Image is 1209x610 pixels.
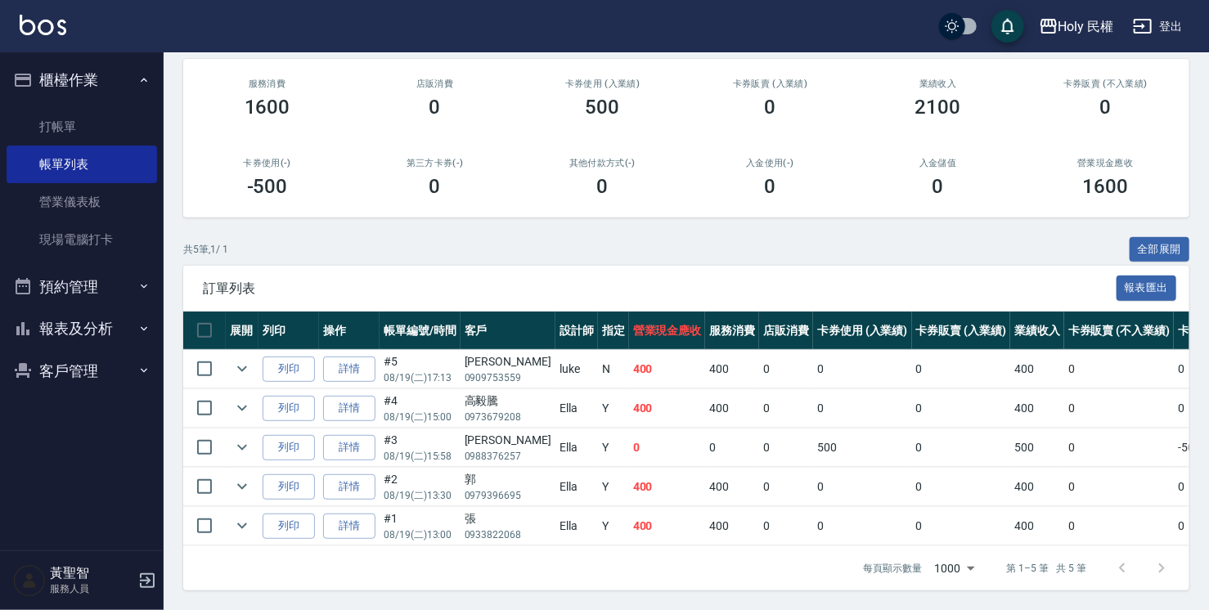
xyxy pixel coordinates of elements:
button: 客戶管理 [7,350,157,392]
a: 打帳單 [7,108,157,146]
p: 第 1–5 筆 共 5 筆 [1007,561,1086,576]
td: 400 [1010,389,1064,428]
a: 詳情 [323,435,375,460]
img: Person [13,564,46,597]
td: #4 [380,389,461,428]
button: expand row [230,396,254,420]
h3: 0 [597,175,609,198]
h5: 黃聖智 [50,565,133,581]
h2: 業績收入 [874,78,1002,89]
button: save [991,10,1024,43]
td: 400 [629,507,706,545]
button: 列印 [263,435,315,460]
td: 400 [629,350,706,388]
td: 400 [1010,507,1064,545]
th: 營業現金應收 [629,312,706,350]
th: 設計師 [555,312,598,350]
td: 400 [705,350,759,388]
td: 0 [912,389,1011,428]
h2: 卡券使用 (入業績) [538,78,667,89]
p: 08/19 (二) 13:00 [384,527,456,542]
h2: 入金儲值 [874,158,1002,168]
td: 0 [705,428,759,467]
th: 店販消費 [759,312,813,350]
button: expand row [230,435,254,460]
p: 0988376257 [465,449,551,464]
th: 操作 [319,312,380,350]
td: Y [598,428,629,467]
h2: 卡券販賣 (不入業績) [1041,78,1170,89]
h3: 0 [1100,96,1112,119]
a: 報表匯出 [1117,280,1177,295]
td: 0 [1064,350,1174,388]
a: 詳情 [323,357,375,382]
h3: 0 [429,175,441,198]
td: Ella [555,468,598,506]
td: N [598,350,629,388]
button: 全部展開 [1130,237,1190,262]
p: 服務人員 [50,581,133,596]
td: 0 [629,428,706,467]
td: 400 [1010,468,1064,506]
img: Logo [20,15,66,35]
div: [PERSON_NAME] [465,353,551,370]
td: 400 [1010,350,1064,388]
td: 0 [1064,389,1174,428]
button: 預約管理 [7,266,157,308]
th: 卡券使用 (入業績) [813,312,912,350]
td: 0 [1064,428,1174,467]
td: Ella [555,507,598,545]
button: 列印 [263,474,315,500]
p: 共 5 筆, 1 / 1 [183,242,228,257]
a: 詳情 [323,396,375,421]
td: 0 [813,507,912,545]
h3: 1600 [245,96,290,119]
td: 0 [1064,468,1174,506]
a: 詳情 [323,474,375,500]
button: Holy 民權 [1032,10,1121,43]
td: 0 [912,350,1011,388]
a: 帳單列表 [7,146,157,183]
td: 0 [912,507,1011,545]
td: 0 [759,468,813,506]
h2: 卡券使用(-) [203,158,331,168]
a: 詳情 [323,514,375,539]
div: Holy 民權 [1058,16,1114,37]
td: 0 [813,389,912,428]
div: 郭 [465,471,551,488]
a: 現場電腦打卡 [7,221,157,258]
h2: 營業現金應收 [1041,158,1170,168]
p: 0979396695 [465,488,551,503]
td: 500 [1010,428,1064,467]
th: 列印 [258,312,319,350]
h3: 2100 [915,96,961,119]
td: Y [598,389,629,428]
h2: 入金使用(-) [706,158,834,168]
p: 08/19 (二) 15:00 [384,410,456,424]
td: 0 [813,350,912,388]
button: 登出 [1126,11,1189,42]
td: 400 [629,389,706,428]
td: #2 [380,468,461,506]
button: expand row [230,474,254,499]
th: 服務消費 [705,312,759,350]
td: 0 [759,507,813,545]
th: 卡券販賣 (入業績) [912,312,1011,350]
td: #3 [380,428,461,467]
td: 400 [705,507,759,545]
p: 08/19 (二) 15:58 [384,449,456,464]
button: 櫃檯作業 [7,59,157,101]
p: 08/19 (二) 13:30 [384,488,456,503]
td: 0 [759,350,813,388]
h3: 0 [933,175,944,198]
td: 400 [629,468,706,506]
td: luke [555,350,598,388]
div: 1000 [928,546,981,590]
button: 列印 [263,396,315,421]
button: 列印 [263,357,315,382]
td: 0 [759,389,813,428]
td: 400 [705,389,759,428]
button: 報表及分析 [7,307,157,350]
h2: 其他付款方式(-) [538,158,667,168]
h3: 0 [765,175,776,198]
